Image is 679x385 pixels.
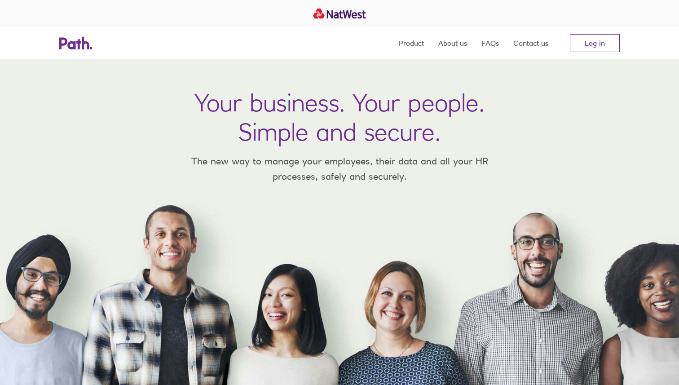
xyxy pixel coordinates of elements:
[481,27,499,59] a: FAQs
[194,88,485,146] h1: Your business. Your people. Simple and secure.
[513,27,548,59] a: Contact us
[438,27,467,59] a: About us
[178,154,501,184] p: The new way to manage your employees, their data and all your HR processes, safely and securely.
[570,34,620,52] a: Log in
[399,27,424,59] a: Product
